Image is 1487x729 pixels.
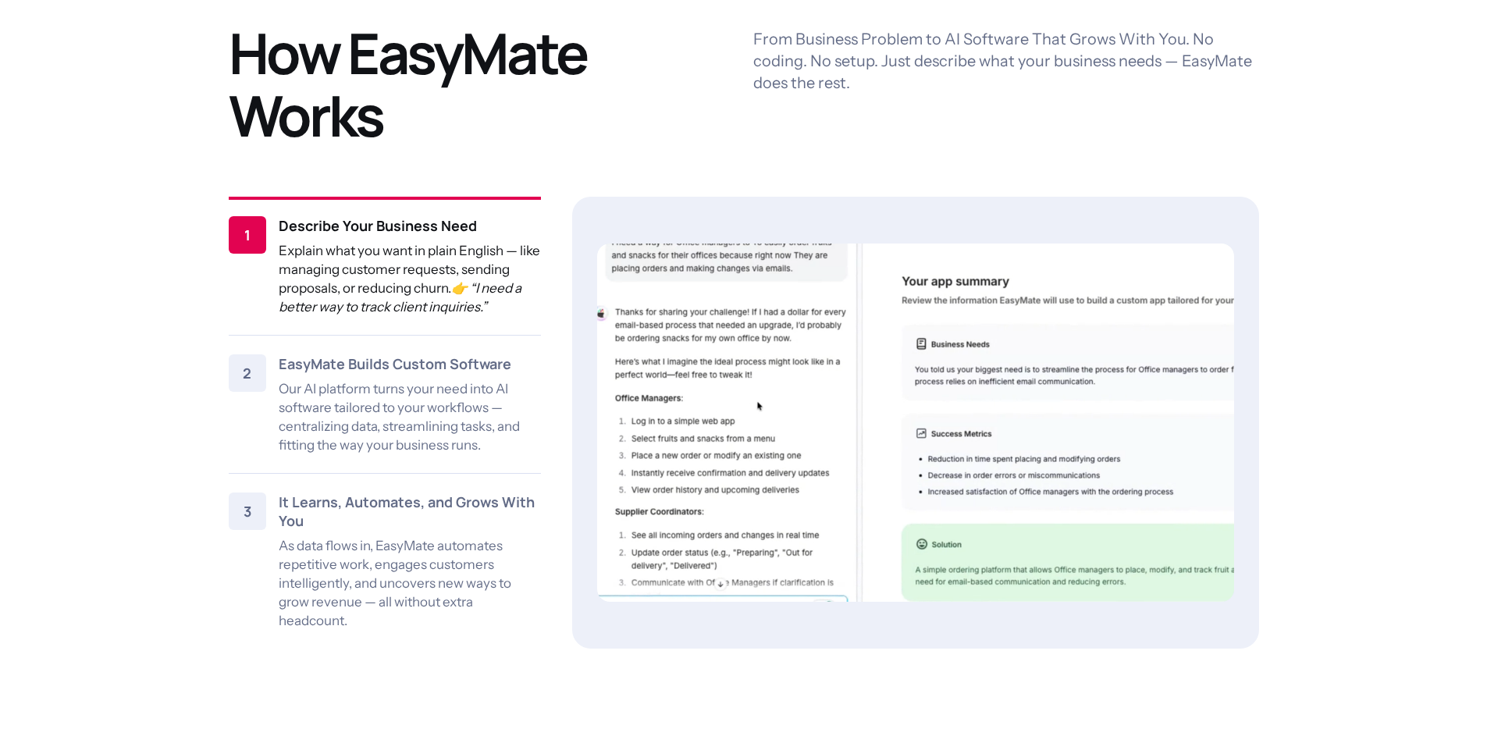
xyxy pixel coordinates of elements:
[279,216,541,235] h5: Describe Your Business Need
[229,22,735,147] h1: How EasyMate Works
[279,493,541,530] h5: It Learns, Automates, and Grows With You
[753,28,1259,94] p: From Business Problem to AI Software That Grows With You. No coding. No setup. Just describe what...
[279,241,541,316] p: Explain what you want in plain English — like managing customer requests, sending proposals, or r...
[244,226,251,244] h5: 1
[244,502,251,521] h5: 3
[279,280,521,315] em: 👉 “I need a better way to track client inquiries.”
[279,379,541,454] p: Our AI platform turns your need into AI software tailored to your workflows — centralizing data, ...
[243,364,251,382] h5: 2
[279,536,541,630] p: As data flows in, EasyMate automates repetitive work, engages customers intelligently, and uncove...
[279,354,541,373] h5: EasyMate Builds Custom Software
